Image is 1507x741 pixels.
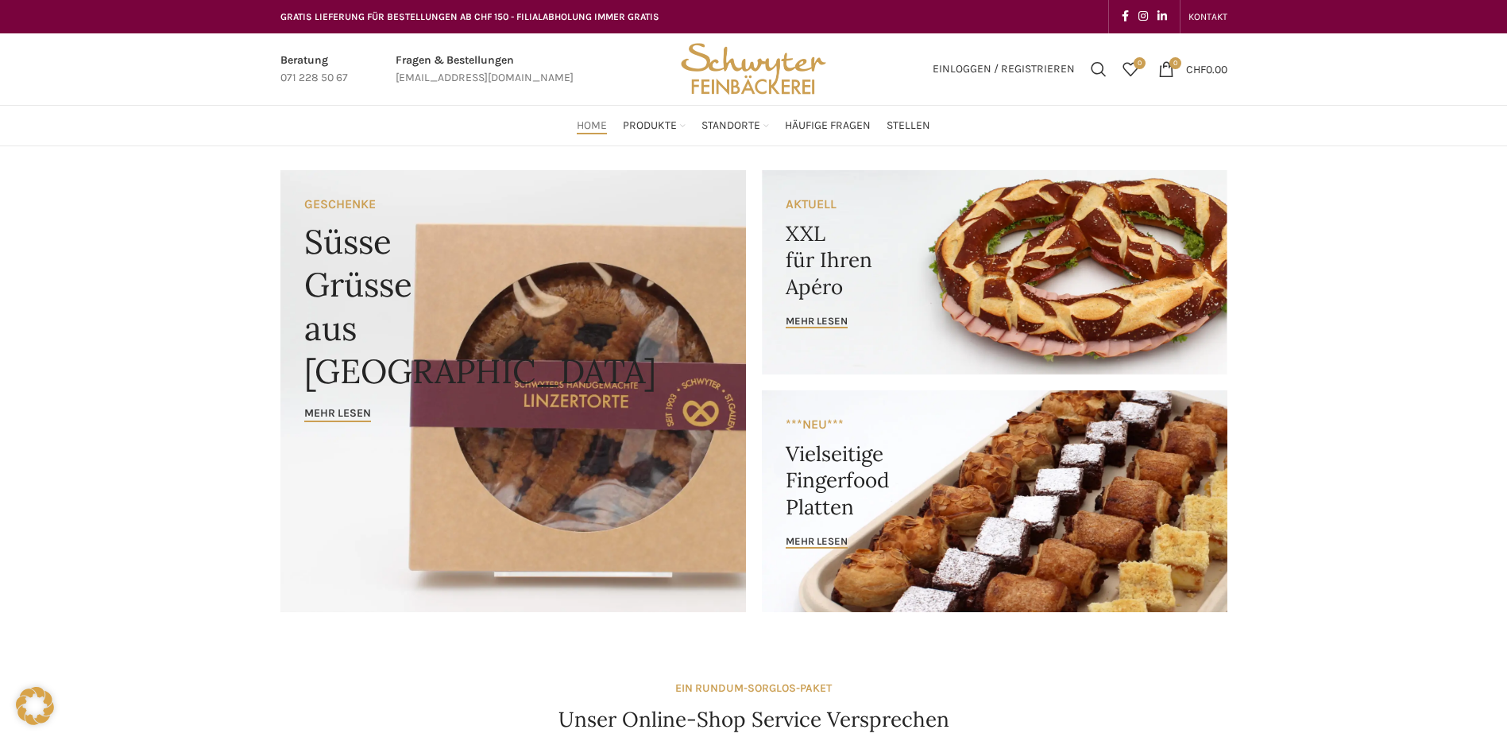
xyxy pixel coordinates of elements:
a: Infobox link [396,52,574,87]
strong: EIN RUNDUM-SORGLOS-PAKET [675,681,832,695]
a: Instagram social link [1134,6,1153,28]
a: Suchen [1083,53,1115,85]
a: Banner link [762,390,1227,612]
a: Banner link [762,170,1227,374]
a: Infobox link [280,52,348,87]
a: Häufige Fragen [785,110,871,142]
span: Standorte [701,118,760,134]
a: Home [577,110,607,142]
span: GRATIS LIEFERUNG FÜR BESTELLUNGEN AB CHF 150 - FILIALABHOLUNG IMMER GRATIS [280,11,659,22]
span: Stellen [887,118,930,134]
span: Einloggen / Registrieren [933,64,1075,75]
bdi: 0.00 [1186,62,1227,76]
a: Linkedin social link [1153,6,1172,28]
a: Produkte [623,110,686,142]
div: Secondary navigation [1180,1,1235,33]
span: CHF [1186,62,1206,76]
span: Häufige Fragen [785,118,871,134]
a: Stellen [887,110,930,142]
a: 0 [1115,53,1146,85]
span: 0 [1169,57,1181,69]
a: KONTAKT [1188,1,1227,33]
div: Meine Wunschliste [1115,53,1146,85]
a: Banner link [280,170,746,612]
span: KONTAKT [1188,11,1227,22]
span: Home [577,118,607,134]
span: 0 [1134,57,1146,69]
a: 0 CHF0.00 [1150,53,1235,85]
div: Main navigation [272,110,1235,142]
h4: Unser Online-Shop Service Versprechen [558,705,949,734]
a: Facebook social link [1117,6,1134,28]
img: Bäckerei Schwyter [675,33,831,105]
a: Site logo [675,61,831,75]
a: Standorte [701,110,769,142]
a: Einloggen / Registrieren [925,53,1083,85]
span: Produkte [623,118,677,134]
